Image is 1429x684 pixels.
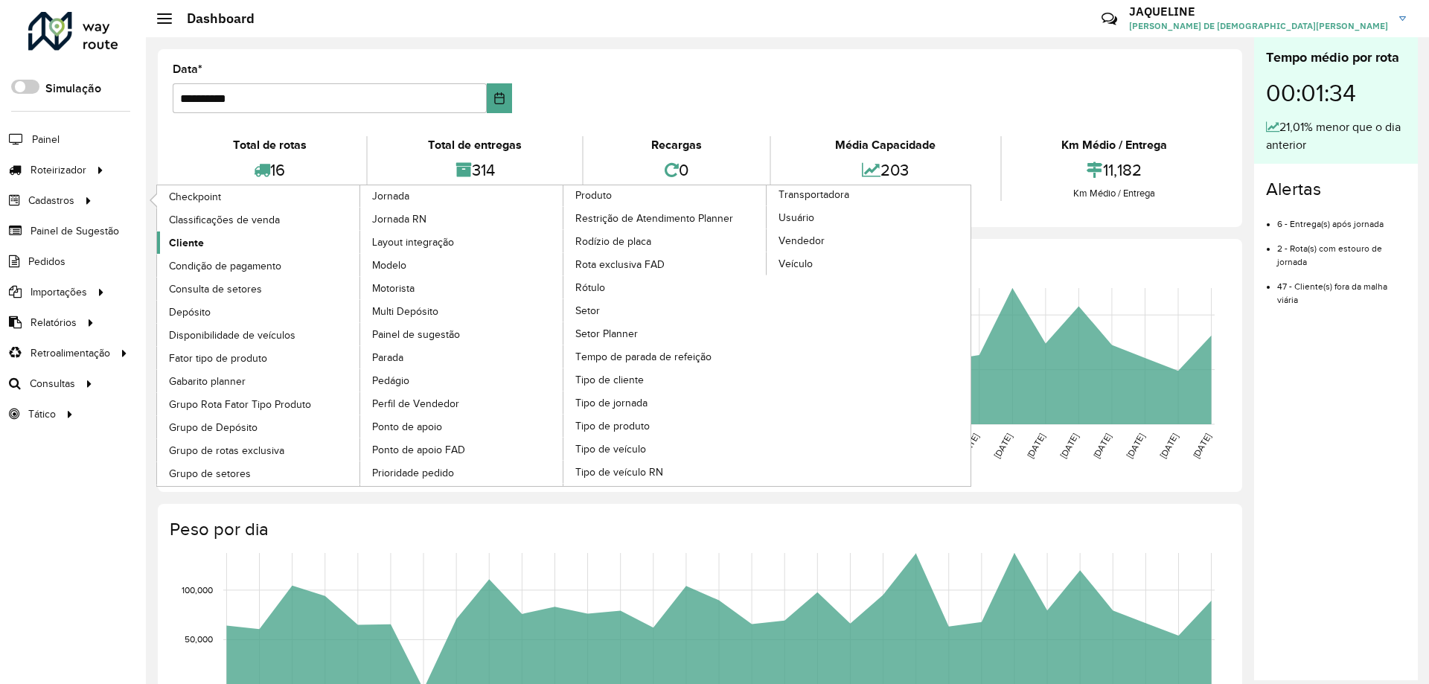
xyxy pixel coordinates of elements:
a: Disponibilidade de veículos [157,324,361,346]
a: Layout integração [360,231,564,253]
span: Rota exclusiva FAD [575,257,665,272]
a: Rota exclusiva FAD [563,253,767,275]
a: Fator tipo de produto [157,347,361,369]
div: 203 [775,154,996,186]
span: Vendedor [779,233,825,249]
div: Total de entregas [371,136,578,154]
a: Checkpoint [157,185,361,208]
span: Tipo de jornada [575,395,648,411]
div: Recargas [587,136,766,154]
text: [DATE] [1091,432,1113,460]
a: Contato Rápido [1093,3,1125,35]
span: Pedidos [28,254,65,269]
li: 2 - Rota(s) com estouro de jornada [1277,231,1406,269]
text: [DATE] [1191,432,1212,460]
div: Total de rotas [176,136,362,154]
span: [PERSON_NAME] DE [DEMOGRAPHIC_DATA][PERSON_NAME] [1129,19,1388,33]
span: Depósito [169,304,211,320]
span: Retroalimentação [31,345,110,361]
span: Grupo de setores [169,466,251,482]
div: Km Médio / Entrega [1006,186,1224,201]
label: Simulação [45,80,101,98]
a: Perfil de Vendedor [360,392,564,415]
text: [DATE] [992,432,1014,460]
span: Rótulo [575,280,605,295]
a: Setor Planner [563,322,767,345]
a: Motorista [360,277,564,299]
div: 0 [587,154,766,186]
a: Veículo [767,252,971,275]
a: Multi Depósito [360,300,564,322]
text: 50,000 [185,635,213,645]
span: Relatórios [31,315,77,330]
h4: Peso por dia [170,519,1227,540]
a: Gabarito planner [157,370,361,392]
span: Condição de pagamento [169,258,281,274]
div: 16 [176,154,362,186]
span: Tático [28,406,56,422]
a: Jornada [157,185,564,486]
a: Ponto de apoio FAD [360,438,564,461]
span: Motorista [372,281,415,296]
h2: Dashboard [172,10,255,27]
h4: Alertas [1266,179,1406,200]
a: Rodízio de placa [563,230,767,252]
span: Fator tipo de produto [169,351,267,366]
span: Setor [575,303,600,319]
a: Consulta de setores [157,278,361,300]
a: Rótulo [563,276,767,298]
div: Tempo médio por rota [1266,48,1406,68]
h3: JAQUELINE [1129,4,1388,19]
span: Tempo de parada de refeição [575,349,712,365]
a: Painel de sugestão [360,323,564,345]
span: Setor Planner [575,326,638,342]
a: Tipo de produto [563,415,767,437]
span: Consultas [30,376,75,391]
text: [DATE] [1125,432,1146,460]
span: Tipo de veículo RN [575,464,663,480]
li: 47 - Cliente(s) fora da malha viária [1277,269,1406,307]
span: Consulta de setores [169,281,262,297]
span: Parada [372,350,403,365]
span: Jornada RN [372,211,426,227]
a: Modelo [360,254,564,276]
text: [DATE] [1025,432,1046,460]
span: Tipo de cliente [575,372,644,388]
span: Produto [575,188,612,203]
a: Setor [563,299,767,322]
span: Cliente [169,235,204,251]
a: Pedágio [360,369,564,391]
a: Tipo de veículo RN [563,461,767,483]
span: Prioridade pedido [372,465,454,481]
span: Pedágio [372,373,409,389]
a: Tipo de jornada [563,391,767,414]
div: 21,01% menor que o dia anterior [1266,118,1406,154]
a: Produto [360,185,767,486]
a: Grupo Rota Fator Tipo Produto [157,393,361,415]
a: Classificações de venda [157,208,361,231]
text: 100,000 [182,585,213,595]
label: Data [173,60,202,78]
a: Transportadora [563,185,971,486]
span: Grupo de rotas exclusiva [169,443,284,458]
text: [DATE] [1157,432,1179,460]
a: Parada [360,346,564,368]
div: Km Médio / Entrega [1006,136,1224,154]
span: Grupo de Depósito [169,420,258,435]
div: 314 [371,154,578,186]
a: Usuário [767,206,971,228]
a: Grupo de rotas exclusiva [157,439,361,461]
a: Tempo de parada de refeição [563,345,767,368]
div: 00:01:34 [1266,68,1406,118]
span: Perfil de Vendedor [372,396,459,412]
span: Layout integração [372,234,454,250]
li: 6 - Entrega(s) após jornada [1277,206,1406,231]
span: Tipo de produto [575,418,650,434]
a: Ponto de apoio [360,415,564,438]
span: Ponto de apoio FAD [372,442,465,458]
span: Classificações de venda [169,212,280,228]
div: 11,182 [1006,154,1224,186]
span: Multi Depósito [372,304,438,319]
a: Grupo de Depósito [157,416,361,438]
button: Choose Date [487,83,513,113]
